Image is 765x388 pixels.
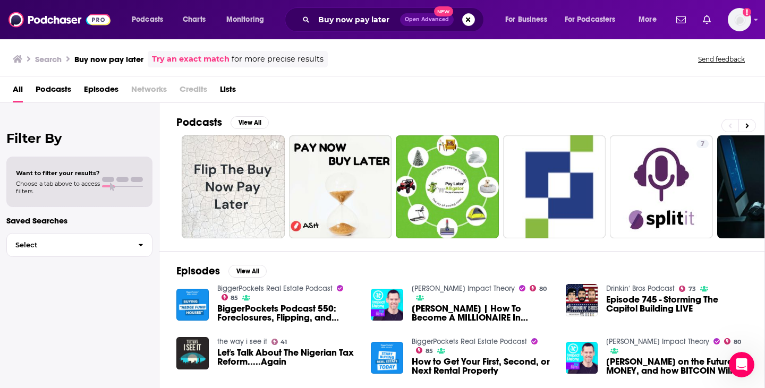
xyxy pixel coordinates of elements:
a: 73 [679,286,696,292]
span: Charts [183,12,206,27]
h3: Buy now pay later [74,54,143,64]
button: Send feedback [695,55,748,64]
a: Drinkin‘ Bros Podcast [606,284,675,293]
h2: Filter By [6,131,152,146]
img: Jaspreet Singh | How To Become A MILLIONAIRE In 2023: BUILD WEALTH Starting With $0 [371,289,403,321]
img: Podchaser - Follow, Share and Rate Podcasts [8,10,110,30]
a: 41 [271,339,287,345]
button: Select [6,233,152,257]
span: Select [7,242,130,248]
div: Search podcasts, credits, & more... [295,7,494,32]
a: Anthony Pompliano on the Future of MONEY, and how BITCOIN Will Change The World As We Know It [606,357,747,375]
button: open menu [558,11,631,28]
button: open menu [498,11,560,28]
span: 41 [280,340,287,344]
a: 85 [416,347,433,353]
h3: Search [35,54,62,64]
a: Let's Talk About The Nigerian Tax Reform.....Again [217,348,359,366]
span: Credits [180,81,207,102]
iframe: Intercom live chat [729,352,754,377]
img: Anthony Pompliano on the Future of MONEY, and how BITCOIN Will Change The World As We Know It [566,342,598,374]
a: Show notifications dropdown [699,11,715,29]
a: Podcasts [36,81,71,102]
a: 80 [530,285,547,291]
span: For Podcasters [565,12,616,27]
a: EpisodesView All [176,264,267,278]
a: Episode 745 - Storming The Capitol Building LIVE [606,295,747,313]
span: 85 [426,349,433,353]
button: Show profile menu [728,8,751,31]
button: open menu [219,11,278,28]
span: [PERSON_NAME] | How To Become A MILLIONAIRE In [DATE]: BUILD WEALTH Starting With $0 [412,304,553,322]
img: Let's Talk About The Nigerian Tax Reform.....Again [176,337,209,369]
button: open menu [124,11,177,28]
span: Want to filter your results? [16,169,100,177]
input: Search podcasts, credits, & more... [314,11,400,28]
span: For Business [505,12,547,27]
span: More [639,12,657,27]
span: New [434,6,453,16]
span: 73 [688,287,696,291]
h2: Podcasts [176,116,222,129]
span: Choose a tab above to access filters. [16,180,100,195]
a: BiggerPockets Real Estate Podcast [217,284,333,293]
a: the way i see it [217,337,267,346]
span: Networks [131,81,167,102]
a: 80 [724,338,741,344]
span: for more precise results [232,53,324,65]
a: Jaspreet Singh | How To Become A MILLIONAIRE In 2023: BUILD WEALTH Starting With $0 [412,304,553,322]
a: 85 [222,294,239,300]
span: 80 [539,287,547,291]
svg: Add a profile image [743,8,751,16]
img: User Profile [728,8,751,31]
a: Charts [176,11,212,28]
span: Open Advanced [405,17,449,22]
a: BiggerPockets Real Estate Podcast [412,337,527,346]
span: Monitoring [226,12,264,27]
a: All [13,81,23,102]
a: Tom Bilyeu's Impact Theory [412,284,515,293]
a: Episodes [84,81,118,102]
span: Logged in as sbisang [728,8,751,31]
a: 7 [696,140,709,148]
span: 7 [701,139,704,150]
img: BiggerPockets Podcast 550: Foreclosures, Flipping, and Creating Your Rental Property “Buy Box” w/... [176,289,209,321]
span: [PERSON_NAME] on the Future of MONEY, and how BITCOIN Will Change The World As We Know It [606,357,747,375]
button: open menu [631,11,670,28]
button: Open AdvancedNew [400,13,454,26]
p: Saved Searches [6,215,152,226]
button: View All [228,265,267,278]
span: Podcasts [132,12,163,27]
a: Show notifications dropdown [672,11,690,29]
a: Tom Bilyeu's Impact Theory [606,337,709,346]
img: How to Get Your First, Second, or Next Rental Property [371,342,403,374]
a: Lists [220,81,236,102]
a: Try an exact match [152,53,229,65]
span: 85 [231,296,238,300]
span: 80 [734,340,741,344]
a: How to Get Your First, Second, or Next Rental Property [412,357,553,375]
img: Episode 745 - Storming The Capitol Building LIVE [566,284,598,316]
a: BiggerPockets Podcast 550: Foreclosures, Flipping, and Creating Your Rental Property “Buy Box” w/... [217,304,359,322]
a: 7 [610,135,713,238]
a: PodcastsView All [176,116,269,129]
h2: Episodes [176,264,220,278]
button: View All [231,116,269,129]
